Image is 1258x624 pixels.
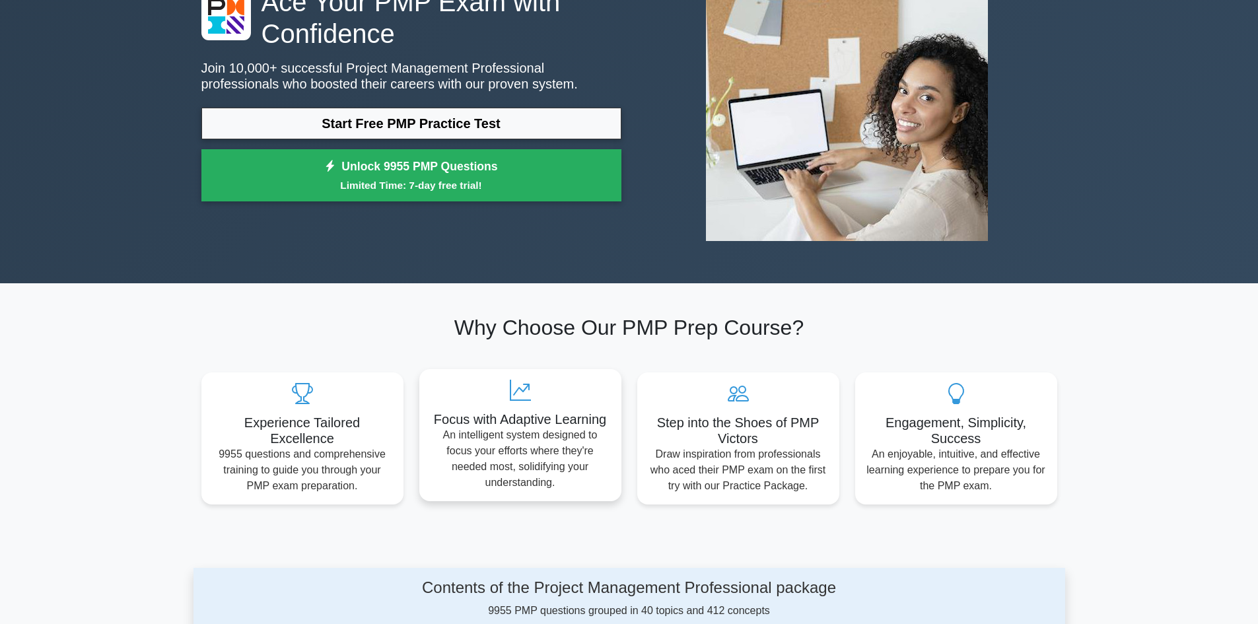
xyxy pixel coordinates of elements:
p: Draw inspiration from professionals who aced their PMP exam on the first try with our Practice Pa... [648,446,829,494]
h5: Step into the Shoes of PMP Victors [648,415,829,446]
p: 9955 questions and comprehensive training to guide you through your PMP exam preparation. [212,446,393,494]
a: Start Free PMP Practice Test [201,108,621,139]
p: An intelligent system designed to focus your efforts where they're needed most, solidifying your ... [430,427,611,491]
h2: Why Choose Our PMP Prep Course? [201,315,1057,340]
a: Unlock 9955 PMP QuestionsLimited Time: 7-day free trial! [201,149,621,202]
h5: Experience Tailored Excellence [212,415,393,446]
div: 9955 PMP questions grouped in 40 topics and 412 concepts [318,578,940,619]
small: Limited Time: 7-day free trial! [218,178,605,193]
h5: Focus with Adaptive Learning [430,411,611,427]
p: An enjoyable, intuitive, and effective learning experience to prepare you for the PMP exam. [866,446,1047,494]
h4: Contents of the Project Management Professional package [318,578,940,598]
h5: Engagement, Simplicity, Success [866,415,1047,446]
p: Join 10,000+ successful Project Management Professional professionals who boosted their careers w... [201,60,621,92]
